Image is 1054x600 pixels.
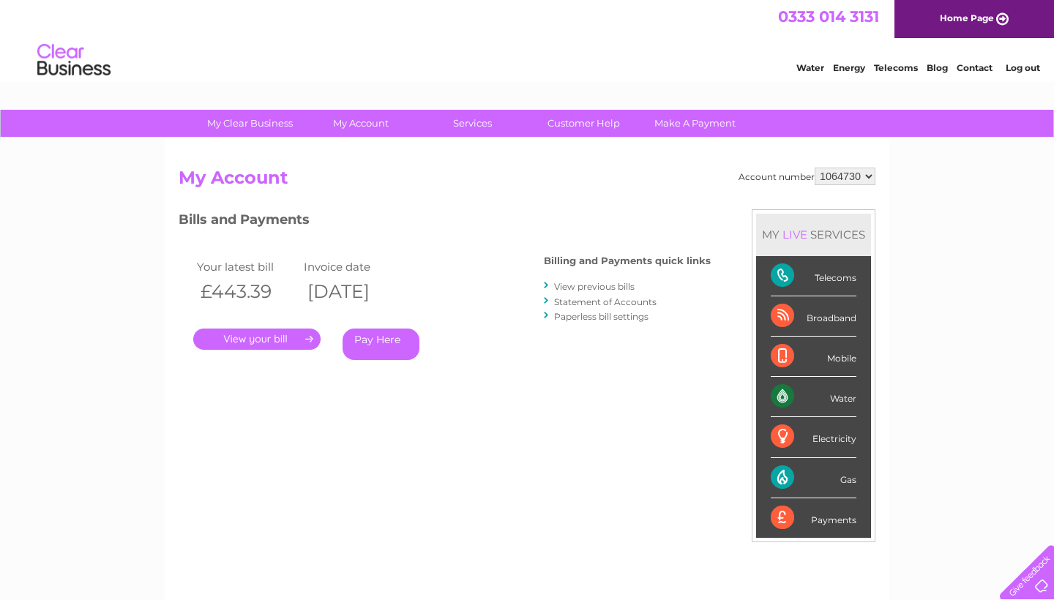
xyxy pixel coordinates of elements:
div: MY SERVICES [756,214,871,255]
a: View previous bills [554,281,635,292]
a: Water [796,62,824,73]
th: [DATE] [300,277,407,307]
div: Telecoms [771,256,856,296]
div: Account number [739,168,875,185]
div: Clear Business is a trading name of Verastar Limited (registered in [GEOGRAPHIC_DATA] No. 3667643... [182,8,874,71]
h2: My Account [179,168,875,195]
div: LIVE [780,228,810,241]
a: Statement of Accounts [554,296,657,307]
h3: Bills and Payments [179,209,711,235]
img: logo.png [37,38,111,83]
a: 0333 014 3131 [778,7,879,26]
a: Log out [1006,62,1040,73]
a: . [193,329,321,350]
div: Gas [771,458,856,498]
a: Make A Payment [635,110,755,137]
a: Telecoms [874,62,918,73]
a: Pay Here [343,329,419,360]
td: Invoice date [300,257,407,277]
td: Your latest bill [193,257,300,277]
a: Contact [957,62,993,73]
div: Electricity [771,417,856,457]
div: Payments [771,498,856,538]
a: Blog [927,62,948,73]
a: My Clear Business [190,110,310,137]
div: Broadband [771,296,856,337]
a: Paperless bill settings [554,311,649,322]
h4: Billing and Payments quick links [544,255,711,266]
a: Services [412,110,533,137]
a: Customer Help [523,110,644,137]
div: Water [771,377,856,417]
a: Energy [833,62,865,73]
a: My Account [301,110,422,137]
div: Mobile [771,337,856,377]
th: £443.39 [193,277,300,307]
